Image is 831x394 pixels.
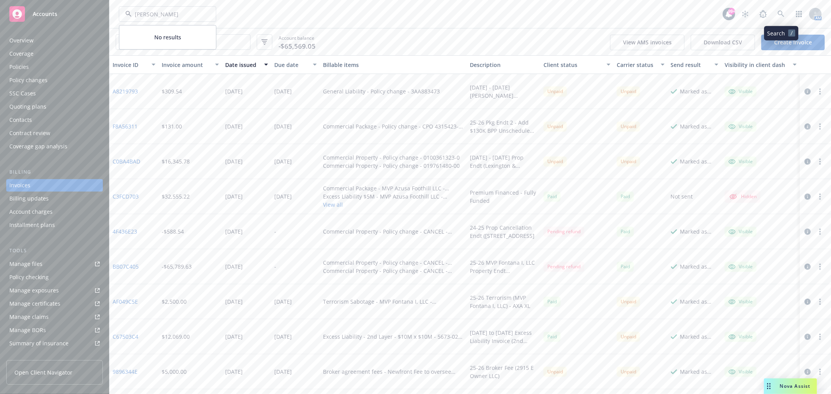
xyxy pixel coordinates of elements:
div: [DATE] [274,157,292,165]
div: Visible [729,298,753,305]
a: Installment plans [6,219,103,231]
div: Commercial Property - Policy change - CANCEL - FSF17855694001 [323,227,464,236]
div: Unpaid [617,86,640,96]
div: SSC Cases [9,87,36,100]
div: Contacts [9,114,32,126]
a: Invoices [6,179,103,192]
button: Carrier status [614,55,667,74]
div: [DATE] [274,87,292,95]
div: Coverage gap analysis [9,140,67,153]
div: Marked as sent [680,157,718,165]
div: 99+ [728,8,735,15]
div: Terrorism Sabotage - MVP Fontana I, LLC - US00156100SP25A [323,297,464,306]
div: Unpaid [617,367,640,376]
div: Marked as sent [680,332,718,341]
div: Unpaid [543,86,567,96]
a: Manage BORs [6,324,103,336]
a: Accounts [6,3,103,25]
div: Pending refund [543,227,584,236]
a: C3FCD703 [113,192,139,201]
div: [DATE] [274,332,292,341]
div: Marked as sent [680,87,718,95]
div: Coverage [9,47,34,60]
button: Invoice ID [109,55,159,74]
span: Paid [617,192,634,201]
div: [DATE] [225,87,243,95]
div: Unpaid [617,157,640,166]
div: [DATE] - [DATE] Prop Endt (Lexington & Kinsale) - Extend Policy to [DATE] [470,153,537,170]
div: Not sent [671,192,693,201]
a: Manage certificates [6,297,103,310]
div: [DATE] [225,227,243,236]
div: 25-26 Broker Fee (2915 E Owner LLC) [470,364,537,380]
button: Download CSV [691,35,755,50]
div: Commercial Property - Policy change - 019761480-00 [323,162,460,170]
input: Filter by keyword [132,10,200,18]
div: Marked as sent [680,368,718,376]
div: Premium Financed - Fully Funded [470,188,537,205]
a: Contract review [6,127,103,139]
div: 24-25 Prop Cancellation Endt ([STREET_ADDRESS] [470,223,537,240]
a: AF049C5E [113,297,138,306]
span: Open Client Navigator [14,368,72,376]
button: Due date [271,55,320,74]
div: Billing [6,168,103,176]
div: Date issued [225,61,259,69]
div: Commercial Property - Policy change - 0100361323-0 [323,153,460,162]
button: Visibility in client dash [722,55,800,74]
div: [DATE] [225,157,243,165]
div: 25-26 Pkg Endt 2 - Add $130K BPP Unscheduled Premises [470,118,537,135]
div: Visible [729,228,753,235]
a: Policy changes [6,74,103,86]
div: Client status [543,61,602,69]
div: Commercial Package - Policy change - CPO 4315423-06 [323,122,464,130]
div: Billable items [323,61,464,69]
a: Create Invoice [761,35,825,50]
div: Marked as sent [680,297,718,306]
div: Paid [617,227,634,236]
div: Manage claims [9,311,49,323]
div: Marked as sent [680,227,718,236]
div: [DATE] [225,297,243,306]
div: Unpaid [543,121,567,131]
a: Account charges [6,206,103,218]
a: Policy checking [6,271,103,283]
div: Contract review [9,127,50,139]
div: Visible [729,123,753,130]
div: Manage exposures [9,284,59,297]
div: Visible [729,333,753,340]
button: Invoice amount [159,55,222,74]
div: [DATE] [225,192,243,201]
div: $32,555.22 [162,192,190,201]
span: Manage exposures [6,284,103,297]
a: Report a Bug [755,6,771,22]
div: - [274,262,276,271]
div: Excess Liability $5M - MVP Azusa Foothill LLC - [PHONE_NUMBER] [323,192,464,201]
div: Broker agreement fees - Newfront Fee to oversee placement and negotiate on insured's behalf [323,368,464,376]
div: -$65,789.63 [162,262,192,271]
div: Installment plans [9,219,55,231]
a: Billing updates [6,192,103,205]
div: $2,500.00 [162,297,187,306]
a: 4F436E23 [113,227,137,236]
div: Tools [6,247,103,255]
a: F8A56311 [113,122,138,130]
a: Manage files [6,258,103,270]
a: C0BA4BAD [113,157,140,165]
div: Quoting plans [9,100,46,113]
button: Nova Assist [764,378,817,394]
div: Unpaid [617,297,640,306]
a: SSC Cases [6,87,103,100]
div: [DATE] [274,368,292,376]
div: - [274,227,276,236]
div: [DATE] [274,192,292,201]
a: Stop snowing [737,6,753,22]
div: $16,345.78 [162,157,190,165]
a: A8219793 [113,87,138,95]
a: Manage claims [6,311,103,323]
div: Marked as sent [680,262,718,271]
div: [DATE] [225,262,243,271]
span: -$65,569.05 [279,41,316,51]
div: Send result [671,61,710,69]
